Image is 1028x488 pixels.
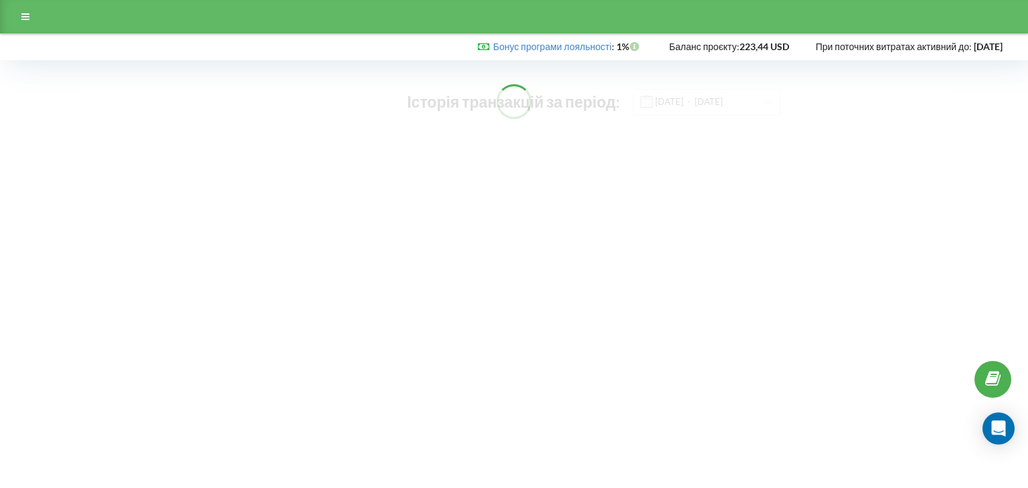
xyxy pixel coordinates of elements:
[740,41,789,52] strong: 223,44 USD
[974,41,1003,52] strong: [DATE]
[982,412,1015,445] div: Open Intercom Messenger
[669,41,740,52] span: Баланс проєкту:
[616,41,642,52] strong: 1%
[493,41,614,52] span: :
[493,41,612,52] a: Бонус програми лояльності
[816,41,972,52] span: При поточних витратах активний до:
